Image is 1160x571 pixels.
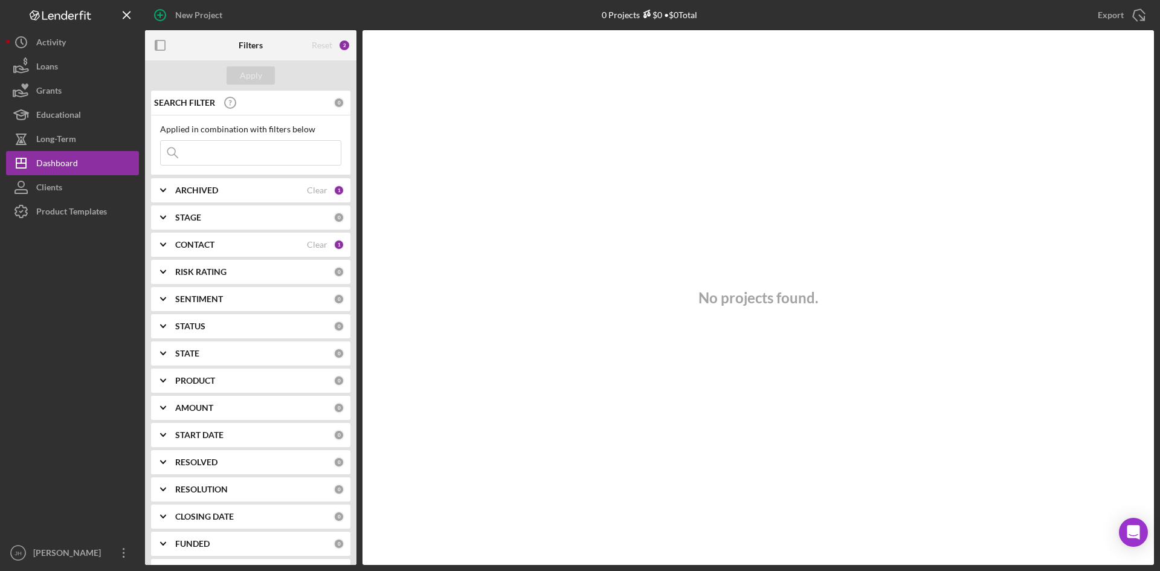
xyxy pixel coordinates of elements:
b: STATE [175,349,199,358]
div: Applied in combination with filters below [160,124,341,134]
div: 0 [333,212,344,223]
b: STATUS [175,321,205,331]
h3: No projects found. [698,289,818,306]
b: FUNDED [175,539,210,549]
button: Product Templates [6,199,139,224]
div: 0 [333,266,344,277]
b: STAGE [175,213,201,222]
div: Loans [36,54,58,82]
div: 0 [333,538,344,549]
div: Clear [307,240,327,250]
div: Reset [312,40,332,50]
div: Clear [307,185,327,195]
div: 0 [333,375,344,386]
button: Activity [6,30,139,54]
button: Long-Term [6,127,139,151]
div: 0 [333,294,344,305]
button: JH[PERSON_NAME] [6,541,139,565]
b: SEARCH FILTER [154,98,215,108]
div: Export [1098,3,1124,27]
div: 0 [333,402,344,413]
text: JH [14,550,22,556]
div: 0 [333,457,344,468]
div: Long-Term [36,127,76,154]
div: 0 [333,321,344,332]
div: 0 [333,348,344,359]
div: 1 [333,239,344,250]
b: RISK RATING [175,267,227,277]
button: Educational [6,103,139,127]
button: Dashboard [6,151,139,175]
div: 0 [333,430,344,440]
div: New Project [175,3,222,27]
div: Clients [36,175,62,202]
b: Filters [239,40,263,50]
div: Activity [36,30,66,57]
div: 2 [338,39,350,51]
b: START DATE [175,430,224,440]
div: Open Intercom Messenger [1119,518,1148,547]
div: Educational [36,103,81,130]
b: AMOUNT [175,403,213,413]
div: [PERSON_NAME] [30,541,109,568]
b: PRODUCT [175,376,215,386]
div: 0 [333,97,344,108]
div: 0 [333,511,344,522]
b: RESOLVED [175,457,217,467]
div: Apply [240,66,262,85]
b: CLOSING DATE [175,512,234,521]
button: Grants [6,79,139,103]
div: 0 [333,484,344,495]
button: Export [1086,3,1154,27]
button: Apply [227,66,275,85]
button: New Project [145,3,234,27]
div: Product Templates [36,199,107,227]
b: SENTIMENT [175,294,223,304]
div: Dashboard [36,151,78,178]
button: Loans [6,54,139,79]
button: Clients [6,175,139,199]
b: ARCHIVED [175,185,218,195]
div: Grants [36,79,62,106]
b: CONTACT [175,240,214,250]
div: $0 [640,10,662,20]
div: 1 [333,185,344,196]
div: 0 Projects • $0 Total [602,10,697,20]
b: RESOLUTION [175,485,228,494]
